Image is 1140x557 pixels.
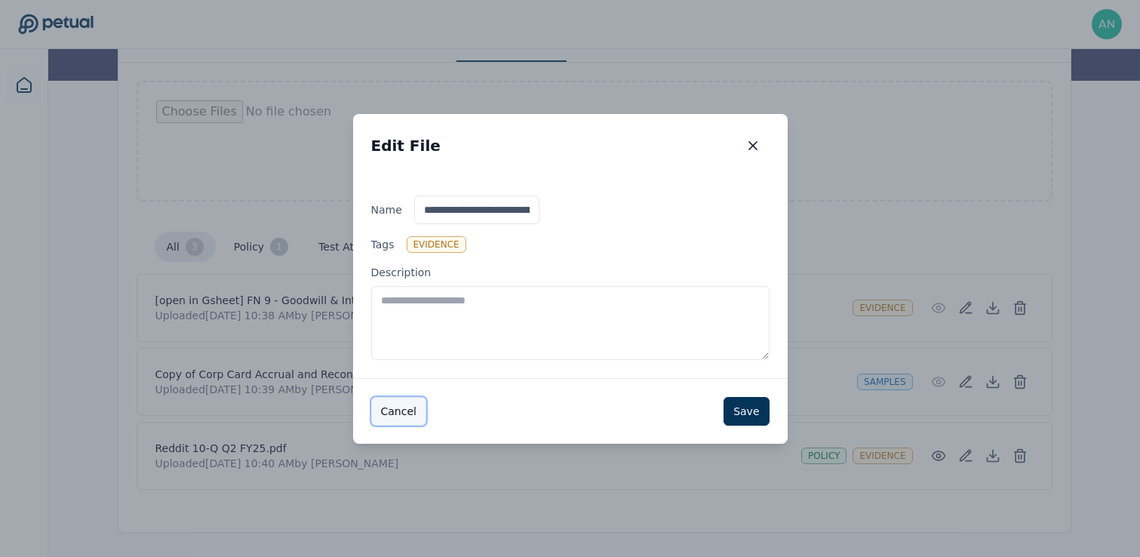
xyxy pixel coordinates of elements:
input: Name [414,195,539,224]
label: Description [371,265,770,360]
button: Save [724,397,769,426]
h2: Edit File [371,135,441,156]
button: Cancel [371,397,426,426]
div: Evidence [407,236,466,253]
label: Tags [371,236,770,253]
textarea: Description [371,286,770,360]
label: Name [371,195,770,224]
